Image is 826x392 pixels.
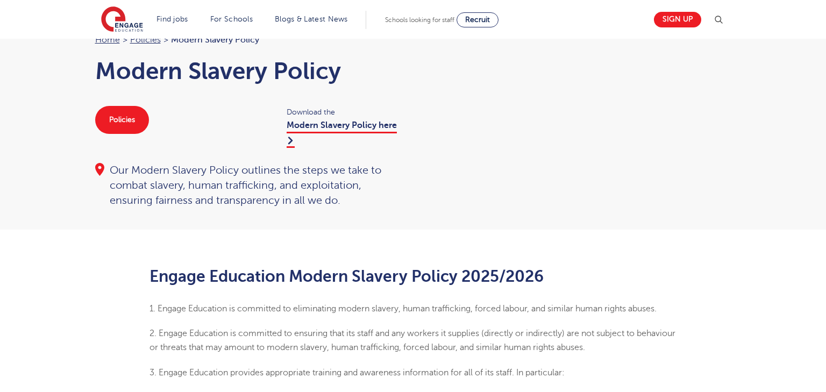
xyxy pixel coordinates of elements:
a: For Schools [210,15,253,23]
span: Recruit [465,16,490,24]
a: Policies [130,35,161,45]
a: Policies [95,106,149,134]
span: > [123,35,127,45]
span: 1. Engage Education is committed to eliminating modern slavery, human trafficking, forced labour,... [149,304,657,313]
span: > [163,35,168,45]
img: Engage Education [101,6,143,33]
span: Schools looking for staff [385,16,454,24]
nav: breadcrumb [95,33,403,47]
a: Blogs & Latest News [275,15,348,23]
div: Our Modern Slavery Policy outlines the steps we take to combat slavery, human trafficking, and ex... [95,163,403,208]
a: Sign up [654,12,701,27]
a: Recruit [457,12,499,27]
span: Modern Slavery Policy [171,33,259,47]
span: Download the [287,106,402,118]
span: 2. Engage Education is committed to ensuring that its staff and any workers it supplies (directly... [149,329,675,352]
p: 3. Engage Education provides appropriate training and awareness information for all of its staff.... [149,366,677,380]
a: Modern Slavery Policy here [287,120,397,147]
a: Find jobs [156,15,188,23]
a: Home [95,35,120,45]
b: Engage‌ Education Modern Slavery ‌Policy ‌2025/2026 [149,267,544,286]
h1: Modern Slavery Policy [95,58,403,84]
